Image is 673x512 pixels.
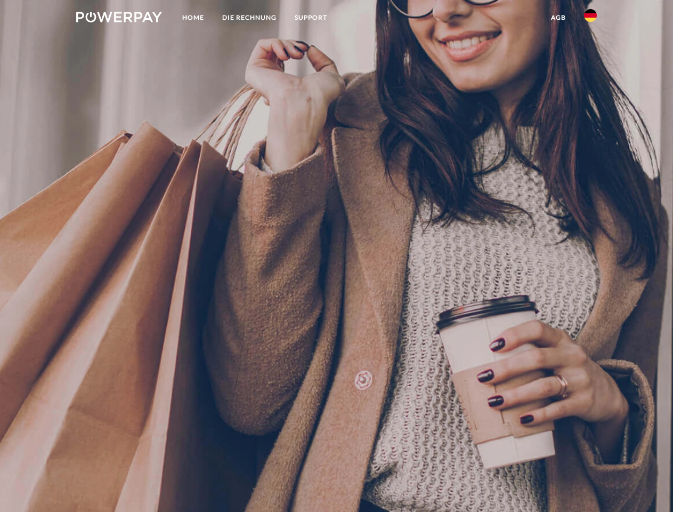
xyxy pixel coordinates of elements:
[213,8,286,27] a: DIE RECHNUNG
[76,12,162,22] img: logo-powerpay-white.svg
[286,8,336,27] a: SUPPORT
[584,9,597,22] img: de
[542,8,575,27] a: agb
[173,8,213,27] a: Home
